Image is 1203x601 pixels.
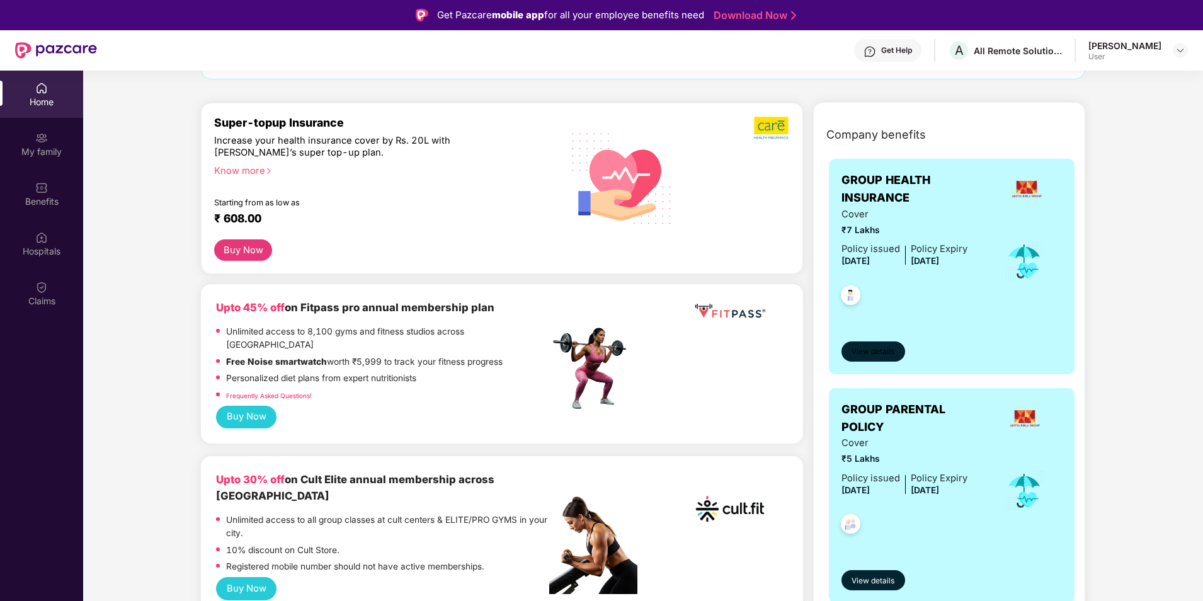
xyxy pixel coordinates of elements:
[852,575,894,587] span: View details
[214,212,537,227] div: ₹ 608.00
[835,282,866,312] img: svg+xml;base64,PHN2ZyB4bWxucz0iaHR0cDovL3d3dy53My5vcmcvMjAwMC9zdmciIHdpZHRoPSI0OC45NDMiIGhlaWdodD...
[841,452,967,466] span: ₹5 Lakhs
[911,485,939,495] span: [DATE]
[955,43,964,58] span: A
[841,436,967,450] span: Cover
[841,570,905,590] button: View details
[841,471,900,486] div: Policy issued
[1088,52,1161,62] div: User
[226,355,503,369] p: worth ₹5,999 to track your fitness progress
[1010,172,1044,206] img: insurerLogo
[881,45,912,55] div: Get Help
[1004,470,1045,512] img: icon
[226,372,416,386] p: Personalized diet plans from expert nutritionists
[216,406,277,429] button: Buy Now
[911,256,939,266] span: [DATE]
[841,341,905,362] button: View details
[826,126,926,144] span: Company benefits
[416,9,428,21] img: Logo
[226,357,327,367] strong: Free Noise smartwatch
[714,9,792,22] a: Download Now
[1088,40,1161,52] div: [PERSON_NAME]
[911,242,967,256] div: Policy Expiry
[841,256,870,266] span: [DATE]
[864,45,876,58] img: svg+xml;base64,PHN2ZyBpZD0iSGVscC0zMngzMiIgeG1sbnM9Imh0dHA6Ly93d3cudzMub3JnLzIwMDAvc3ZnIiB3aWR0aD...
[841,171,991,207] span: GROUP HEALTH INSURANCE
[974,45,1062,57] div: All Remote Solutions Private Limited
[692,299,768,323] img: fppp.png
[1008,401,1042,435] img: insurerLogo
[226,325,550,352] p: Unlimited access to 8,100 gyms and fitness studios across [GEOGRAPHIC_DATA]
[226,544,339,558] p: 10% discount on Cult Store.
[841,224,967,238] span: ₹7 Lakhs
[791,9,796,22] img: Stroke
[1004,241,1045,282] img: icon
[549,496,637,594] img: pc2.png
[841,207,967,222] span: Cover
[265,168,272,175] span: right
[492,9,544,21] strong: mobile app
[437,8,704,23] div: Get Pazcare for all your employee benefits need
[841,242,900,256] div: Policy issued
[754,116,790,140] img: b5dec4f62d2307b9de63beb79f102df3.png
[35,231,48,244] img: svg+xml;base64,PHN2ZyBpZD0iSG9zcGl0YWxzIiB4bWxucz0iaHR0cDovL3d3dy53My5vcmcvMjAwMC9zdmciIHdpZHRoPS...
[226,560,484,574] p: Registered mobile number should not have active memberships.
[911,471,967,486] div: Policy Expiry
[15,42,97,59] img: New Pazcare Logo
[35,281,48,294] img: svg+xml;base64,PHN2ZyBpZD0iQ2xhaW0iIHhtbG5zPSJodHRwOi8vd3d3LnczLm9yZy8yMDAwL3N2ZyIgd2lkdGg9IjIwIi...
[214,135,496,159] div: Increase your health insurance cover by Rs. 20L with [PERSON_NAME]’s super top-up plan.
[1175,45,1185,55] img: svg+xml;base64,PHN2ZyBpZD0iRHJvcGRvd24tMzJ4MzIiIHhtbG5zPSJodHRwOi8vd3d3LnczLm9yZy8yMDAwL3N2ZyIgd2...
[216,301,494,314] b: on Fitpass pro annual membership plan
[214,165,542,174] div: Know more
[214,239,272,261] button: Buy Now
[216,473,285,486] b: Upto 30% off
[562,117,682,239] img: svg+xml;base64,PHN2ZyB4bWxucz0iaHR0cDovL3d3dy53My5vcmcvMjAwMC9zdmciIHhtbG5zOnhsaW5rPSJodHRwOi8vd3...
[216,473,494,502] b: on Cult Elite annual membership across [GEOGRAPHIC_DATA]
[841,485,870,495] span: [DATE]
[692,471,768,547] img: cult.png
[214,198,496,207] div: Starting from as low as
[35,132,48,144] img: svg+xml;base64,PHN2ZyB3aWR0aD0iMjAiIGhlaWdodD0iMjAiIHZpZXdCb3g9IjAgMCAyMCAyMCIgZmlsbD0ibm9uZSIgeG...
[214,116,550,129] div: Super-topup Insurance
[226,513,550,541] p: Unlimited access to all group classes at cult centers & ELITE/PRO GYMS in your city.
[35,82,48,94] img: svg+xml;base64,PHN2ZyBpZD0iSG9tZSIgeG1sbnM9Imh0dHA6Ly93d3cudzMub3JnLzIwMDAvc3ZnIiB3aWR0aD0iMjAiIG...
[841,401,988,437] span: GROUP PARENTAL POLICY
[35,181,48,194] img: svg+xml;base64,PHN2ZyBpZD0iQmVuZWZpdHMiIHhtbG5zPSJodHRwOi8vd3d3LnczLm9yZy8yMDAwL3N2ZyIgd2lkdGg9Ij...
[216,577,277,600] button: Buy Now
[549,324,637,413] img: fpp.png
[226,392,312,399] a: Frequently Asked Questions!
[216,301,285,314] b: Upto 45% off
[852,346,894,358] span: View details
[835,510,866,541] img: svg+xml;base64,PHN2ZyB4bWxucz0iaHR0cDovL3d3dy53My5vcmcvMjAwMC9zdmciIHdpZHRoPSI0OC45NDMiIGhlaWdodD...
